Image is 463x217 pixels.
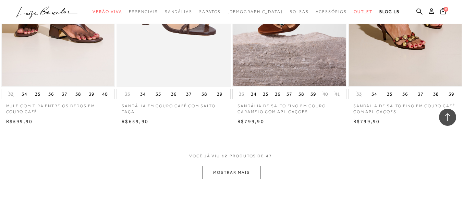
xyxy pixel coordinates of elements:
a: categoryNavScreenReaderText [129,5,158,18]
span: Sandálias [165,9,192,14]
button: 33 [354,91,364,97]
span: R$659,90 [122,119,148,124]
span: 0 [443,7,448,12]
span: Acessórios [316,9,347,14]
button: 41 [332,91,342,97]
button: MOSTRAR MAIS [203,166,260,179]
a: categoryNavScreenReaderText [199,5,221,18]
span: Outlet [354,9,373,14]
a: categoryNavScreenReaderText [165,5,192,18]
button: 34 [249,89,258,99]
span: R$799,90 [237,119,264,124]
button: 36 [169,89,179,99]
button: 0 [438,8,448,17]
button: 39 [447,89,456,99]
button: 39 [87,89,96,99]
button: 34 [369,89,379,99]
a: categoryNavScreenReaderText [290,5,309,18]
button: 37 [284,89,294,99]
button: 35 [385,89,394,99]
a: categoryNavScreenReaderText [354,5,373,18]
a: SANDÁLIA DE SALTO FINO EM COURO CARAMELO COM APLICAÇÕES [232,99,346,115]
a: SANDÁLIA DE SALTO FINO EM COURO CAFÉ COM APLICAÇÕES [348,99,462,115]
button: 35 [261,89,270,99]
button: 38 [431,89,441,99]
span: VOCê JÁ VIU [189,153,220,159]
button: 36 [400,89,410,99]
span: 47 [266,153,272,166]
a: categoryNavScreenReaderText [316,5,347,18]
button: 38 [73,89,83,99]
span: PRODUTOS DE [230,153,264,159]
span: R$799,90 [353,119,380,124]
button: 37 [60,89,69,99]
button: 35 [33,89,42,99]
button: 37 [184,89,194,99]
button: 38 [296,89,306,99]
button: 33 [6,91,16,97]
a: MULE COM TIRA ENTRE OS DEDOS EM COURO CAFÉ [1,99,115,115]
button: 34 [20,89,29,99]
a: SANDÁLIA EM COURO CAFÉ COM SALTO TAÇA [117,99,231,115]
button: 33 [123,91,132,97]
button: 36 [46,89,56,99]
button: 40 [320,91,330,97]
span: Essenciais [129,9,158,14]
button: 37 [416,89,425,99]
button: 38 [199,89,209,99]
span: R$599,90 [6,119,33,124]
button: 35 [154,89,163,99]
button: 36 [273,89,282,99]
button: 33 [237,91,246,97]
span: Bolsas [290,9,309,14]
span: [DEMOGRAPHIC_DATA] [228,9,283,14]
span: Verão Viva [93,9,122,14]
a: categoryNavScreenReaderText [93,5,122,18]
span: 12 [222,153,228,166]
button: 40 [100,89,110,99]
button: 34 [138,89,148,99]
a: noSubCategoriesText [228,5,283,18]
button: 39 [215,89,224,99]
span: BLOG LB [379,9,399,14]
a: BLOG LB [379,5,399,18]
button: 39 [308,89,318,99]
span: Sapatos [199,9,221,14]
